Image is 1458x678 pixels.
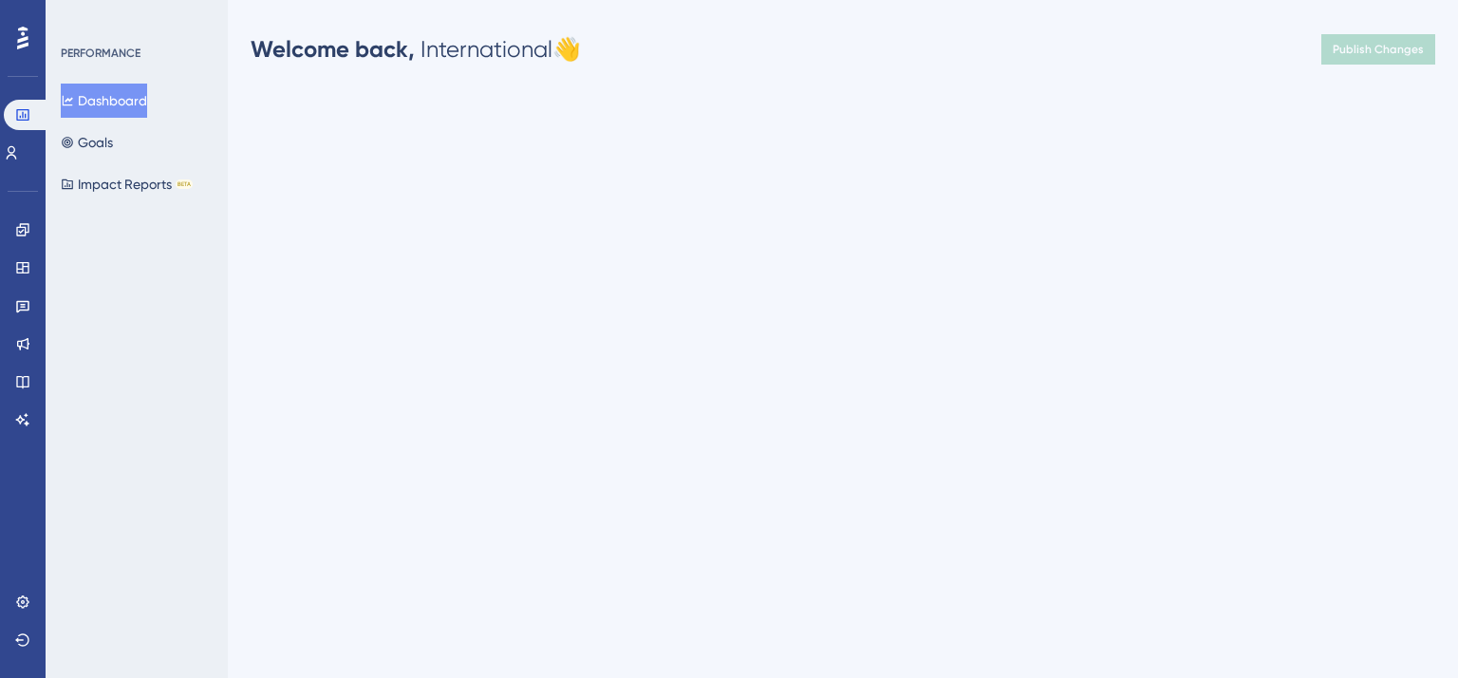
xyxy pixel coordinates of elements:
[61,84,147,118] button: Dashboard
[61,167,193,201] button: Impact ReportsBETA
[1333,42,1424,57] span: Publish Changes
[61,125,113,160] button: Goals
[251,34,581,65] div: International 👋
[176,179,193,189] div: BETA
[61,46,140,61] div: PERFORMANCE
[1321,34,1435,65] button: Publish Changes
[251,35,415,63] span: Welcome back,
